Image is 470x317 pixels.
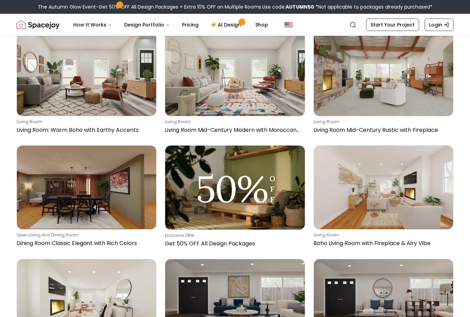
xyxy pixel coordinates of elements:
[17,119,154,125] p: living room
[17,126,154,135] p: Living Room: Warm Boho with Earthy Accents
[177,18,204,32] a: Pricing
[165,240,302,248] p: Get 50% OFF All Design Packages
[17,146,156,230] img: Dining Room Classic Elegant with Rich Colors
[262,3,314,10] span: Use code:
[165,233,302,239] p: Exclusive Offer
[313,233,451,238] p: living room
[286,3,314,10] b: AUTUMN50
[17,33,156,116] img: Living Room: Warm Boho with Earthy Accents
[165,33,305,116] img: Living Room Mid-Century Modern with Moroccan Touches
[313,240,451,248] p: Boho Living Room with Fireplace & Airy Vibe
[68,18,117,32] button: How It Works
[425,19,453,31] a: Login
[313,119,451,125] p: living room
[38,3,432,10] div: The Autumn Glow Event-Get 50% OFF All Design Packages + Extra 10% OFF on Multiple Rooms.
[165,32,305,137] a: Living Room Mid-Century Modern with Moroccan Touchesliving roomLiving Room Mid-Century Modern wit...
[68,18,274,32] nav: Main
[205,18,248,32] a: AI Design
[165,119,302,125] p: living room
[17,240,154,248] p: Dining Room Classic Elegant with Rich Colors
[119,18,175,32] button: Design Portfolio
[165,146,305,251] a: Get 50% OFF All Design PackagesExclusive OfferGet 50% OFF All Design Packages
[313,32,453,137] a: Living Room Mid-Century Rustic with Fireplaceliving roomLiving Room Mid-Century Rustic with Firep...
[165,126,302,135] p: Living Room Mid-Century Modern with Moroccan Touches
[17,146,157,251] a: Dining Room Classic Elegant with Rich Colorsopen living and dining roomDining Room Classic Elegan...
[285,21,293,29] img: United States
[17,14,453,36] nav: Global
[314,33,453,116] img: Living Room Mid-Century Rustic with Fireplace
[17,18,60,32] img: Spacejoy Logo
[17,233,154,238] p: open living and dining room
[314,146,453,230] img: Boho Living Room with Fireplace & Airy Vibe
[250,18,274,32] a: Shop
[314,3,432,10] span: *Not applicable to packages already purchased*
[313,126,451,135] p: Living Room Mid-Century Rustic with Fireplace
[313,146,453,251] a: Boho Living Room with Fireplace & Airy Vibeliving roomBoho Living Room with Fireplace & Airy Vibe
[366,19,419,31] a: Start Your Project
[165,146,305,230] img: Get 50% OFF All Design Packages
[17,32,157,137] a: Living Room: Warm Boho with Earthy Accentsliving roomLiving Room: Warm Boho with Earthy Accents
[17,18,60,32] a: Spacejoy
